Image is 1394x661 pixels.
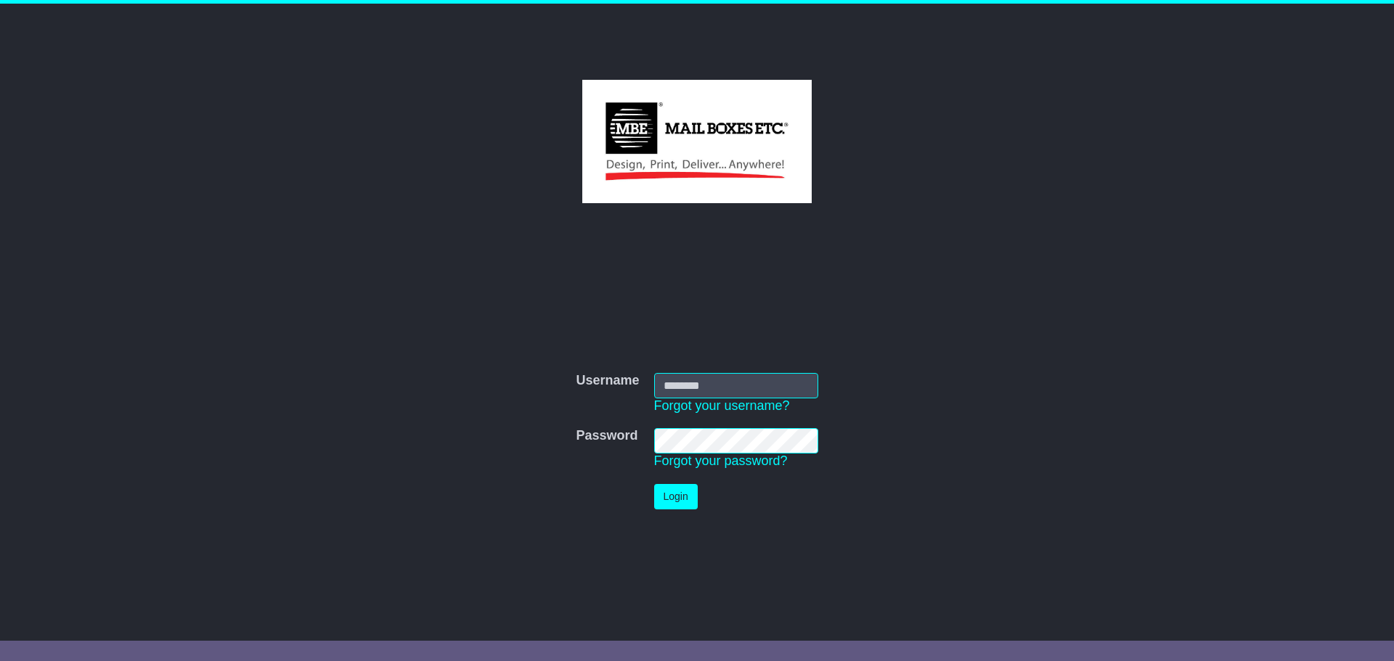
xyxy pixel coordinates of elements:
[576,428,637,444] label: Password
[654,398,790,413] a: Forgot your username?
[654,453,788,468] a: Forgot your password?
[576,373,639,389] label: Username
[654,484,698,509] button: Login
[582,80,811,203] img: MBE Australia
